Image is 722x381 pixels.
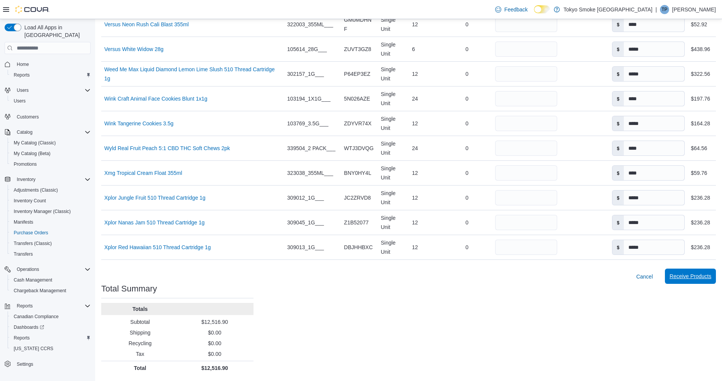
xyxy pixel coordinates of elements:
[442,66,492,82] div: 0
[8,285,94,296] button: Chargeback Management
[8,217,94,227] button: Manifests
[104,243,211,252] a: Xplor Red Hawaiian 510 Thread Cartridge 1g
[14,288,66,294] span: Chargeback Management
[14,161,37,167] span: Promotions
[691,119,710,128] div: $164.28
[2,59,94,70] button: Home
[344,94,370,103] span: 5N026AZE
[11,275,55,285] a: Cash Management
[104,218,205,227] a: Xplor Nanas Jam 510 Thread Cartridge 1g
[612,215,624,230] label: $
[14,187,58,193] span: Adjustments (Classic)
[17,129,32,135] span: Catalog
[104,193,206,202] a: Xplor Jungle Fruit 510 Thread Cartridge 1g
[11,312,91,321] span: Canadian Compliance
[612,116,624,131] label: $
[409,91,442,106] div: 24
[691,193,710,202] div: $236.28
[378,136,409,160] div: Single Unit
[612,190,624,205] label: $
[11,149,54,158] a: My Catalog (Beta)
[378,111,409,136] div: Single Unit
[8,311,94,322] button: Canadian Compliance
[409,66,442,82] div: 12
[14,60,32,69] a: Home
[612,141,624,155] label: $
[14,128,35,137] button: Catalog
[11,96,29,106] a: Users
[378,186,409,210] div: Single Unit
[442,141,492,156] div: 0
[672,5,716,14] p: [PERSON_NAME]
[104,119,174,128] a: Wink Tangerine Cookies 3.5g
[669,272,711,280] span: Receive Products
[21,24,91,39] span: Load All Apps in [GEOGRAPHIC_DATA]
[14,112,91,121] span: Customers
[344,243,373,252] span: DBJHHBXC
[378,37,409,61] div: Single Unit
[14,175,38,184] button: Inventory
[104,329,176,336] p: Shipping
[564,5,653,14] p: Tokyo Smoke [GEOGRAPHIC_DATA]
[17,303,33,309] span: Reports
[14,301,91,311] span: Reports
[2,359,94,370] button: Settings
[2,174,94,185] button: Inventory
[287,144,336,153] span: 339504_2 PACK___
[14,240,52,247] span: Transfers (Classic)
[14,112,42,122] a: Customers
[691,168,707,178] div: $59.76
[14,230,48,236] span: Purchase Orders
[378,210,409,235] div: Single Unit
[409,240,442,255] div: 12
[344,15,375,34] span: GM0MDHNF
[11,218,91,227] span: Manifests
[11,149,91,158] span: My Catalog (Beta)
[344,119,371,128] span: ZDYVR74X
[378,86,409,111] div: Single Unit
[691,69,710,78] div: $322.56
[104,350,176,358] p: Tax
[409,215,442,230] div: 12
[104,168,182,178] a: Xmg Tropical Cream Float 355ml
[287,94,331,103] span: 103194_1X1G___
[492,2,531,17] a: Feedback
[8,195,94,206] button: Inventory Count
[14,301,36,311] button: Reports
[14,86,91,95] span: Users
[691,94,710,103] div: $197.76
[612,166,624,180] label: $
[11,96,91,106] span: Users
[287,20,333,29] span: 322003_355ML___
[612,17,624,32] label: $
[691,20,707,29] div: $52.92
[11,207,91,216] span: Inventory Manager (Classic)
[442,17,492,32] div: 0
[179,318,250,326] p: $12,516.90
[14,277,52,283] span: Cash Management
[8,333,94,343] button: Reports
[11,70,33,80] a: Reports
[14,265,42,274] button: Operations
[287,119,328,128] span: 103769_3.5G___
[14,59,91,69] span: Home
[179,364,250,372] p: $12,516.90
[2,127,94,138] button: Catalog
[8,227,94,238] button: Purchase Orders
[14,98,26,104] span: Users
[2,264,94,275] button: Operations
[378,235,409,259] div: Single Unit
[612,67,624,81] label: $
[661,5,667,14] span: TP
[11,250,36,259] a: Transfers
[11,286,91,295] span: Chargeback Management
[691,218,710,227] div: $236.28
[104,94,207,103] a: Wink Craft Animal Face Cookies Blunt 1x1g
[11,196,91,205] span: Inventory Count
[287,45,327,54] span: 105614_28G___
[409,141,442,156] div: 24
[14,219,33,225] span: Manifests
[2,111,94,122] button: Customers
[17,361,33,367] span: Settings
[11,333,91,343] span: Reports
